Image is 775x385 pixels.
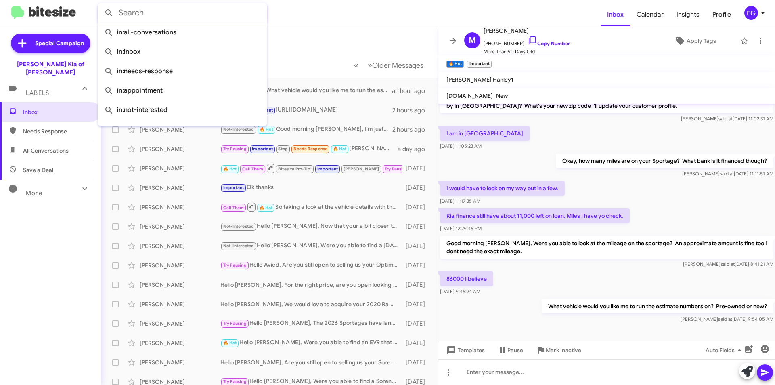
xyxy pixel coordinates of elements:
[402,339,431,347] div: [DATE]
[140,300,220,308] div: [PERSON_NAME]
[496,92,508,99] span: New
[556,154,773,168] p: Okay, how many miles are on your Sportage? What bank is it financed though?
[372,61,423,70] span: Older Messages
[687,34,716,48] span: Apply Tags
[402,242,431,250] div: [DATE]
[720,170,734,177] span: said at
[220,281,402,289] div: Hello [PERSON_NAME], For the right price, are you open looking to sell your Sportage?
[220,202,402,212] div: So taking a look at the vehicle details with the appraiser, it looks like we would be able to tra...
[220,125,392,134] div: Good morning [PERSON_NAME], I'm just following up so you don't think I left you hanging. The fina...
[438,343,491,358] button: Templates
[546,343,581,358] span: Mark Inactive
[220,338,402,347] div: Hello [PERSON_NAME], Were you able to find an EV9 that fit your needs?
[670,3,706,26] a: Insights
[140,242,220,250] div: [PERSON_NAME]
[223,321,247,326] span: Try Pausing
[344,166,379,172] span: [PERSON_NAME]
[140,184,220,192] div: [PERSON_NAME]
[654,34,736,48] button: Apply Tags
[220,261,402,270] div: Hello Avied, Are you still open to selling us your Optima for the right price?
[363,57,428,74] button: Next
[104,120,261,139] span: in:sold-verified
[440,198,480,204] span: [DATE] 11:17:35 AM
[140,261,220,269] div: [PERSON_NAME]
[140,320,220,328] div: [PERSON_NAME]
[630,3,670,26] a: Calendar
[223,127,254,132] span: Not-Interested
[278,166,312,172] span: Bitesize Pro-Tip!
[440,236,773,259] p: Good morning [PERSON_NAME], Were you able to look at the mileage on the sportage? An approximate ...
[542,299,773,313] p: What vehicle would you like me to run the estimate numbers on? Pre-owned or new?
[220,144,398,154] div: [PERSON_NAME] we will be at [GEOGRAPHIC_DATA] around 10am
[528,40,570,46] a: Copy Number
[467,61,491,68] small: Important
[23,147,69,155] span: All Conversations
[220,300,402,308] div: Hello [PERSON_NAME], We would love to acquire your 2020 Ram 1500 for our pre owned lot. For the r...
[484,48,570,56] span: More Than 90 Days Old
[223,224,254,229] span: Not-Interested
[402,320,431,328] div: [DATE]
[140,339,220,347] div: [PERSON_NAME]
[681,116,773,122] span: [PERSON_NAME] [DATE] 11:02:31 AM
[220,163,402,173] div: Sounds good just let me know when works best for you!
[11,34,90,53] a: Special Campaign
[446,61,464,68] small: 🔥 Hot
[706,3,737,26] a: Profile
[242,166,263,172] span: Call Them
[440,288,480,295] span: [DATE] 9:46:24 AM
[484,36,570,48] span: [PHONE_NUMBER]
[402,358,431,366] div: [DATE]
[446,92,493,99] span: [DOMAIN_NAME]
[140,281,220,289] div: [PERSON_NAME]
[699,343,751,358] button: Auto Fields
[220,183,402,192] div: Ok thanks
[484,26,570,36] span: [PERSON_NAME]
[440,225,482,231] span: [DATE] 12:29:46 PM
[392,106,431,114] div: 2 hours ago
[223,166,237,172] span: 🔥 Hot
[140,126,220,134] div: [PERSON_NAME]
[601,3,630,26] span: Inbox
[392,87,431,95] div: an hour ago
[220,222,402,231] div: Hello [PERSON_NAME], Now that your a bit closer to your lease end, would you consider an early up...
[402,203,431,211] div: [DATE]
[140,358,220,366] div: [PERSON_NAME]
[385,166,408,172] span: Try Pausing
[440,143,482,149] span: [DATE] 11:05:23 AM
[104,42,261,61] span: in:inbox
[223,205,244,210] span: Call Them
[446,76,513,83] span: [PERSON_NAME] Hanley1
[737,6,766,20] button: EG
[223,146,247,151] span: Try Pausing
[398,145,431,153] div: a day ago
[223,340,237,345] span: 🔥 Hot
[104,23,261,42] span: in:all-conversations
[220,241,402,250] div: Hello [PERSON_NAME], Were you able to find a [DATE] that fit your needs?
[402,184,431,192] div: [DATE]
[140,203,220,211] div: [PERSON_NAME]
[278,146,288,151] span: Stop
[23,166,53,174] span: Save a Deal
[469,34,476,47] span: M
[440,208,630,223] p: Kia finance still have about 11,000 left on loan. Miles I have yo check.
[104,100,261,120] span: in:not-interested
[354,60,358,70] span: «
[683,261,773,267] span: [PERSON_NAME] [DATE] 8:41:21 AM
[317,166,338,172] span: Important
[23,127,92,135] span: Needs Response
[402,300,431,308] div: [DATE]
[333,146,347,151] span: 🔥 Hot
[220,319,402,328] div: Hello [PERSON_NAME], The 2026 Sportages have landed! I took a look at your current Sportage, it l...
[220,105,392,115] div: [URL][DOMAIN_NAME]
[491,343,530,358] button: Pause
[252,146,273,151] span: Important
[220,358,402,366] div: Hello [PERSON_NAME], Are you still open to selling us your Sorento for the right price?
[223,379,247,384] span: Try Pausing
[26,189,42,197] span: More
[26,89,49,97] span: Labels
[140,164,220,173] div: [PERSON_NAME]
[402,164,431,173] div: [DATE]
[440,271,493,286] p: 86000 I believe
[530,343,588,358] button: Mark Inactive
[440,126,530,141] p: I am in [GEOGRAPHIC_DATA]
